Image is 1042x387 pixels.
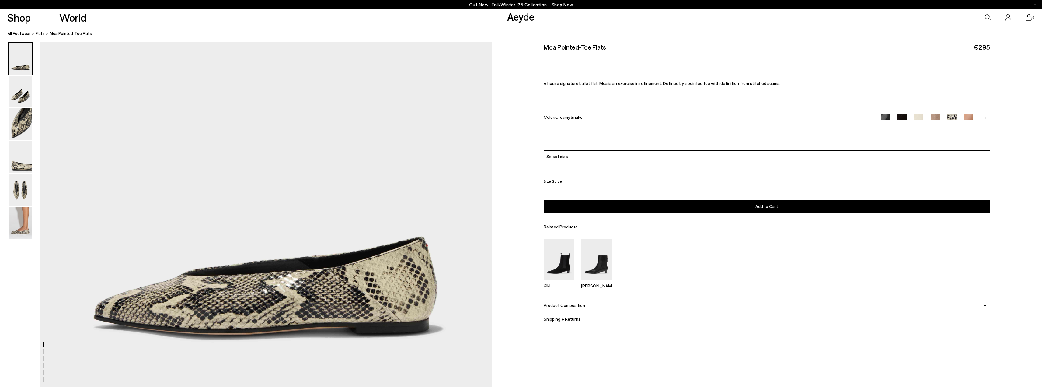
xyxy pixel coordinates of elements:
[984,304,987,307] img: svg%3E
[981,114,990,120] a: +
[507,10,535,23] a: Aeyde
[9,207,32,239] img: Moa Pointed-Toe Flats - Image 6
[546,153,568,160] span: Select size
[544,200,990,213] button: Add to Cart
[50,30,92,37] span: Moa Pointed-Toe Flats
[544,303,585,308] span: Product Composition
[544,43,606,52] h2: Moa Pointed-Toe Flats
[9,43,32,75] img: Moa Pointed-Toe Flats - Image 1
[9,174,32,206] img: Moa Pointed-Toe Flats - Image 5
[544,276,574,288] a: Kiki Suede Chelsea Boots Kiki
[984,156,987,159] img: svg%3E
[36,30,45,37] a: flats
[36,31,45,36] span: flats
[544,316,580,322] span: Shipping + Returns
[544,81,780,86] span: A house signature ballet flat, Moa is an exercise in refinement. Defined by a pointed toe with de...
[974,42,990,51] span: €295
[581,239,612,280] img: Harriet Pointed Ankle Boots
[9,141,32,173] img: Moa Pointed-Toe Flats - Image 4
[544,283,574,288] p: Kiki
[544,177,562,186] button: Size Guide
[755,204,778,209] span: Add to Cart
[581,283,612,288] p: [PERSON_NAME]
[59,12,86,23] a: World
[1032,16,1035,19] span: 0
[8,30,31,37] a: All Footwear
[984,318,987,321] img: svg%3E
[544,239,574,280] img: Kiki Suede Chelsea Boots
[9,76,32,107] img: Moa Pointed-Toe Flats - Image 2
[7,12,31,23] a: Shop
[581,276,612,288] a: Harriet Pointed Ankle Boots [PERSON_NAME]
[1026,14,1032,21] a: 0
[984,225,987,228] img: svg%3E
[544,114,866,121] div: Color:
[9,108,32,140] img: Moa Pointed-Toe Flats - Image 3
[544,224,577,229] span: Related Products
[555,114,583,120] span: Creamy Snake
[552,2,573,7] span: Navigate to /collections/new-in
[8,26,1042,42] nav: breadcrumb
